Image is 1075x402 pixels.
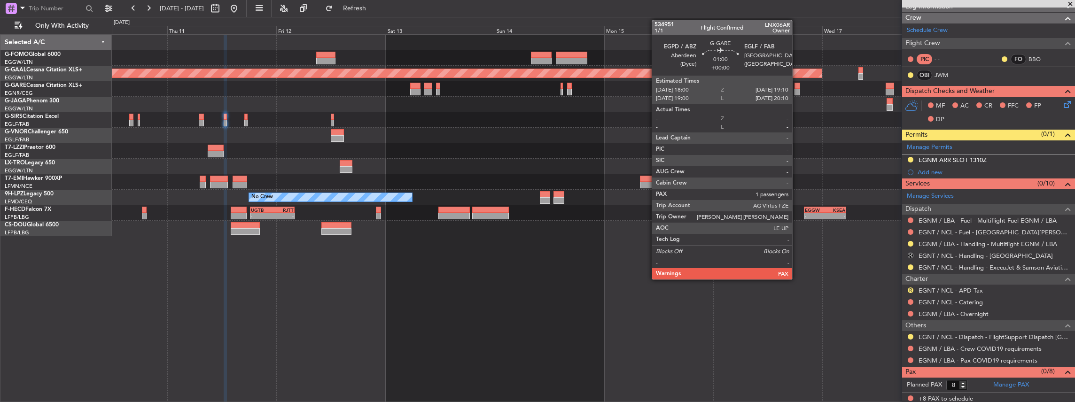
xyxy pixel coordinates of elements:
[908,287,913,293] button: R
[5,198,32,205] a: LFMD/CEQ
[5,229,29,236] a: LFPB/LBG
[905,178,930,189] span: Services
[935,71,956,79] a: JWM
[919,156,987,164] div: EGNM ARR SLOT 1310Z
[58,26,167,34] div: Wed 10
[5,176,62,181] a: T7-EMIHawker 900XP
[5,167,33,174] a: EGGW/LTN
[5,145,55,150] a: T7-LZZIPraetor 600
[1037,178,1055,188] span: (0/10)
[908,253,913,258] button: R
[5,176,23,181] span: T7-EMI
[604,26,713,34] div: Mon 15
[919,310,989,318] a: EGNM / LBA - Overnight
[5,222,59,228] a: CS-DOUGlobal 6500
[905,320,926,331] span: Others
[905,38,940,49] span: Flight Crew
[713,26,822,34] div: Tue 16
[114,19,130,27] div: [DATE]
[917,54,932,64] div: PIC
[960,101,969,111] span: AC
[5,121,29,128] a: EGLF/FAB
[5,222,27,228] span: CS-DOU
[917,70,932,80] div: OBI
[5,145,24,150] span: T7-LZZI
[5,52,29,57] span: G-FOMO
[495,26,604,34] div: Sun 14
[5,152,29,159] a: EGLF/FAB
[29,1,83,15] input: Trip Number
[5,83,26,88] span: G-GARE
[335,5,374,12] span: Refresh
[5,114,23,119] span: G-SIRS
[919,263,1070,271] a: EGNT / NCL - Handling - ExecuJet & Samson Aviation Services [GEOGRAPHIC_DATA] / NCL
[919,356,1037,364] a: EGNM / LBA - Pax COVID19 requirements
[386,26,495,34] div: Sat 13
[5,160,55,166] a: LX-TROLegacy 650
[5,207,25,212] span: F-HECD
[1041,129,1055,139] span: (0/1)
[936,115,944,124] span: DP
[5,114,59,119] a: G-SIRSCitation Excel
[167,26,276,34] div: Thu 11
[822,26,931,34] div: Wed 17
[935,55,956,63] div: - -
[10,18,102,33] button: Only With Activity
[907,380,942,390] label: Planned PAX
[984,101,992,111] span: CR
[251,190,273,204] div: No Crew
[905,367,916,378] span: Pax
[276,26,385,34] div: Fri 12
[919,298,983,306] a: EGNT / NCL - Catering
[919,228,1070,236] a: EGNT / NCL - Fuel - [GEOGRAPHIC_DATA][PERSON_NAME] Fuel EGNT / NCL
[1008,101,1019,111] span: FFC
[5,67,26,73] span: G-GAAL
[5,191,23,197] span: 9H-LPZ
[5,74,33,81] a: EGGW/LTN
[748,221,896,235] div: Planned Maint [GEOGRAPHIC_DATA] ([GEOGRAPHIC_DATA])
[805,213,825,219] div: -
[919,240,1057,248] a: EGNM / LBA - Handling - Multiflight EGNM / LBA
[5,191,54,197] a: 9H-LPZLegacy 500
[919,252,1053,260] a: EGNT / NCL - Handling - [GEOGRAPHIC_DATA]
[5,105,33,112] a: EGGW/LTN
[1041,366,1055,376] span: (0/8)
[993,380,1029,390] a: Manage PAX
[272,207,293,213] div: RJTT
[825,213,845,219] div: -
[1034,101,1041,111] span: FP
[918,168,1070,176] div: Add new
[905,86,995,97] span: Dispatch Checks and Weather
[805,207,825,213] div: EGGW
[5,160,25,166] span: LX-TRO
[5,129,28,135] span: G-VNOR
[5,83,82,88] a: G-GARECessna Citation XLS+
[251,213,272,219] div: -
[907,26,948,35] a: Schedule Crew
[905,274,928,285] span: Charter
[1011,54,1026,64] div: FO
[1028,55,1050,63] a: BBO
[907,192,954,201] a: Manage Services
[825,207,845,213] div: KSEA
[905,13,921,23] span: Crew
[5,207,51,212] a: F-HECDFalcon 7X
[251,207,272,213] div: UGTB
[5,136,29,143] a: EGLF/FAB
[5,67,82,73] a: G-GAALCessna Citation XLS+
[5,183,32,190] a: LFMN/NCE
[5,90,33,97] a: EGNR/CEG
[160,4,204,13] span: [DATE] - [DATE]
[5,214,29,221] a: LFPB/LBG
[905,204,931,215] span: Dispatch
[24,23,99,29] span: Only With Activity
[936,101,945,111] span: MF
[5,59,33,66] a: EGGW/LTN
[321,1,377,16] button: Refresh
[5,98,26,104] span: G-JAGA
[5,129,68,135] a: G-VNORChallenger 650
[919,286,983,294] a: EGNT / NCL - APD Tax
[907,143,952,152] a: Manage Permits
[919,216,1057,224] a: EGNM / LBA - Fuel - Multiflight Fuel EGNM / LBA
[272,213,293,219] div: -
